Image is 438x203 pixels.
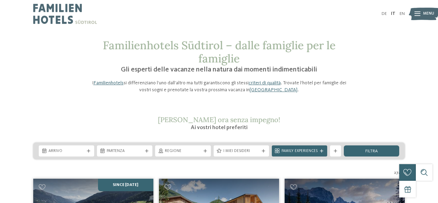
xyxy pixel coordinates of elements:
[382,11,387,16] a: DE
[48,149,84,154] span: Arrivo
[103,38,336,66] span: Familienhotels Südtirol – dalle famiglie per le famiglie
[250,87,297,92] a: [GEOGRAPHIC_DATA]
[365,149,378,154] span: filtra
[191,125,248,130] span: Ai vostri hotel preferiti
[423,11,434,17] span: Menu
[93,81,124,85] a: Familienhotels
[107,149,143,154] span: Partenza
[158,115,280,124] span: [PERSON_NAME] ora senza impegno!
[249,81,281,85] a: criteri di qualità
[400,11,405,16] a: EN
[391,11,395,16] a: IT
[121,66,317,73] span: Gli esperti delle vacanze nella natura dai momenti indimenticabili
[394,170,399,176] span: 27
[281,149,318,154] span: Family Experiences
[165,149,201,154] span: Regione
[88,79,351,93] p: I si differenziano l’uno dall’altro ma tutti garantiscono gli stessi . Trovate l’hotel per famigl...
[223,149,259,154] span: I miei desideri
[399,170,400,176] span: /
